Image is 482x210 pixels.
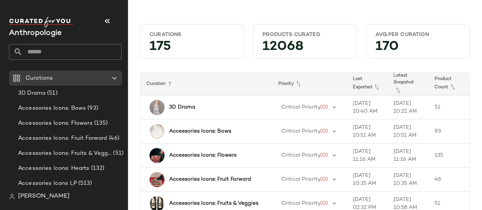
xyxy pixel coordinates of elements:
[9,17,73,27] img: cfy_white_logo.C9jOOHJF.svg
[169,199,258,207] b: Accessories Icons: Fruits & Veggies
[149,148,165,163] img: 103040366_060_b14
[46,89,58,98] span: (51)
[149,124,165,139] img: 104341623_066_b
[429,168,470,192] td: 46
[18,164,90,173] span: Accessories Icons: Hearts
[169,175,251,183] b: Accessories Icons: Fruit Forward
[320,128,328,134] span: (0)
[26,74,53,83] span: Curations
[281,177,320,182] span: Critical Priority
[320,104,328,110] span: (0)
[18,134,107,143] span: Accessories Icons: Fruit Forward
[86,104,98,113] span: (93)
[429,144,470,168] td: 135
[169,151,236,159] b: Accessories Icons: Flowers
[149,172,165,187] img: 103040366_012_b14
[90,164,105,173] span: (132)
[387,73,429,95] th: Latest Snapshot
[256,41,354,55] div: 12068
[320,177,328,182] span: (0)
[281,104,320,110] span: Critical Priority
[347,168,388,192] td: [DATE] 10:35 AM
[9,193,15,199] img: svg%3e
[281,201,320,206] span: Critical Priority
[347,95,388,119] td: [DATE] 10:40 AM
[387,119,429,144] td: [DATE] 10:51 AM
[107,134,120,143] span: (46)
[18,89,46,98] span: 3D Drama
[347,144,388,168] td: [DATE] 11:16 AM
[169,103,195,111] b: 3D Drama
[18,119,93,128] span: Accessories Icons: Flowers
[281,128,320,134] span: Critical Priority
[272,73,347,95] th: Priority
[429,73,470,95] th: Product Count
[347,73,388,95] th: Last Exported
[149,31,235,38] div: Curations
[111,149,124,158] span: (51)
[262,31,348,38] div: Products Curated
[369,41,467,55] div: 170
[320,201,328,206] span: (0)
[169,127,231,135] b: Accessories Icons: Bows
[149,100,165,115] img: 92526904_011_b
[18,149,111,158] span: Accessories Icons: Fruits & Veggies
[387,168,429,192] td: [DATE] 10:35 AM
[375,31,461,38] div: Avg.per Curation
[9,29,62,37] span: Current Company Name
[320,153,328,158] span: (0)
[429,119,470,144] td: 93
[281,153,320,158] span: Critical Priority
[18,104,86,113] span: Accessories Icons: Bows
[387,144,429,168] td: [DATE] 11:16 AM
[140,73,272,95] th: Curation
[429,95,470,119] td: 51
[18,179,77,188] span: Accessories Icons LP
[387,95,429,119] td: [DATE] 10:22 AM
[77,179,92,188] span: (513)
[143,41,241,55] div: 175
[93,119,108,128] span: (135)
[347,119,388,144] td: [DATE] 10:51 AM
[18,192,70,201] span: [PERSON_NAME]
